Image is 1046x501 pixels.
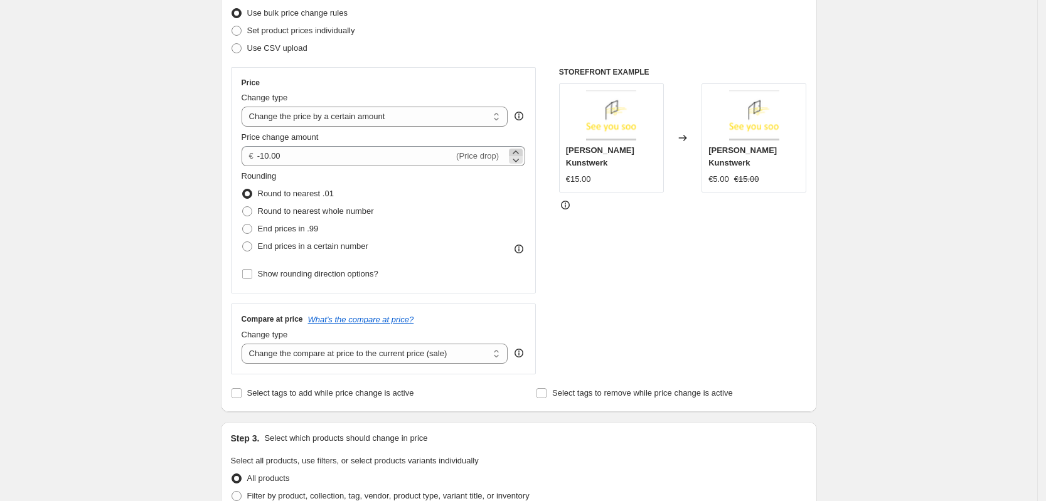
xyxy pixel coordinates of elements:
img: img_80x.png [586,90,636,140]
span: Select tags to add while price change is active [247,388,414,398]
strike: €15.00 [734,173,759,186]
h6: STOREFRONT EXAMPLE [559,67,807,77]
span: (Price drop) [456,151,499,161]
span: Round to nearest .01 [258,189,334,198]
span: End prices in a certain number [258,241,368,251]
span: € [249,151,253,161]
div: €15.00 [566,173,591,186]
h2: Step 3. [231,432,260,445]
div: €5.00 [708,173,729,186]
h3: Compare at price [242,314,303,324]
span: Round to nearest whole number [258,206,374,216]
span: [PERSON_NAME] Kunstwerk [566,145,634,167]
span: Select tags to remove while price change is active [552,388,733,398]
img: img_80x.png [729,90,779,140]
h3: Price [242,78,260,88]
span: Filter by product, collection, tag, vendor, product type, variant title, or inventory [247,491,530,500]
span: Use CSV upload [247,43,307,53]
span: Rounding [242,171,277,181]
span: [PERSON_NAME] Kunstwerk [708,145,777,167]
span: Set product prices individually [247,26,355,35]
input: -10.00 [257,146,454,166]
span: All products [247,473,290,483]
span: End prices in .99 [258,224,319,233]
span: Show rounding direction options? [258,269,378,278]
span: Price change amount [242,132,319,142]
span: Change type [242,330,288,339]
span: Select all products, use filters, or select products variants individually [231,456,479,465]
p: Select which products should change in price [264,432,427,445]
div: help [513,110,525,122]
button: What's the compare at price? [308,315,414,324]
span: Use bulk price change rules [247,8,348,18]
div: help [513,347,525,359]
span: Change type [242,93,288,102]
